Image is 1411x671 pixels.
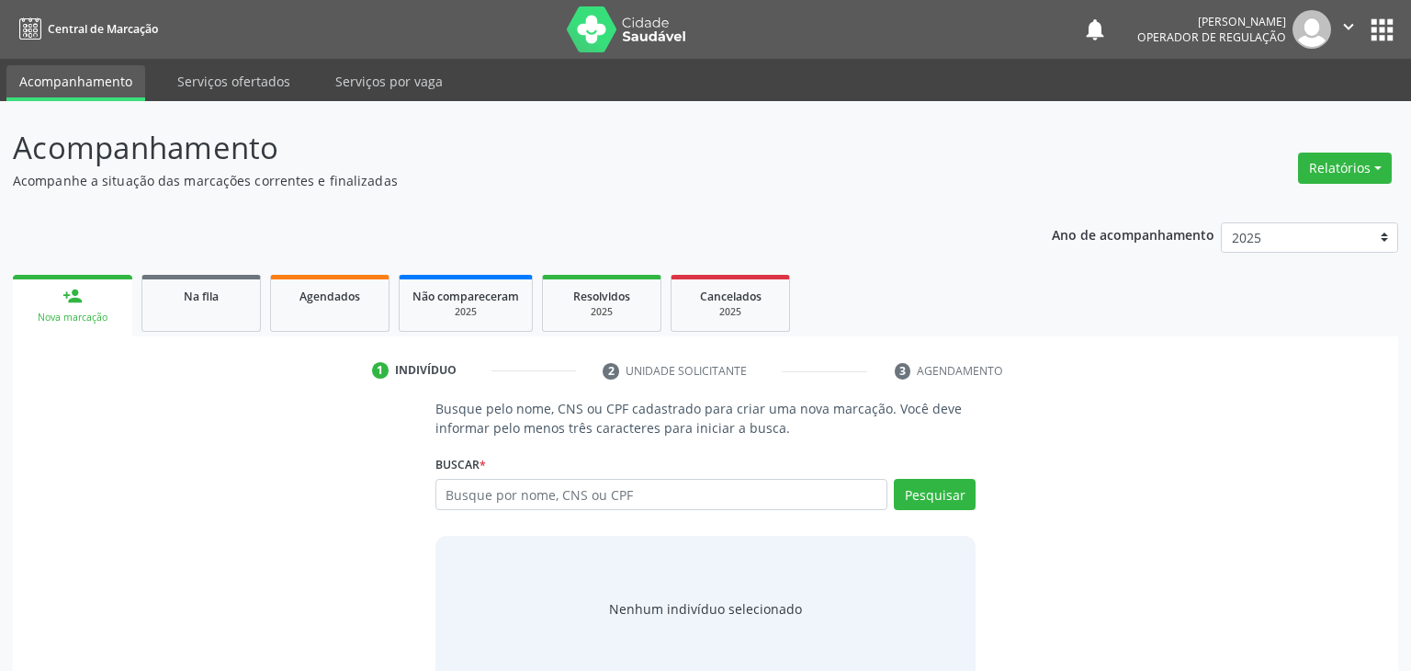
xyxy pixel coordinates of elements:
div: [PERSON_NAME] [1137,14,1286,29]
button:  [1331,10,1366,49]
span: Central de Marcação [48,21,158,37]
div: Indivíduo [395,362,457,379]
p: Ano de acompanhamento [1052,222,1214,245]
label: Buscar [435,450,486,479]
button: Relatórios [1298,153,1392,184]
div: 1 [372,362,389,379]
div: 2025 [412,305,519,319]
img: img [1292,10,1331,49]
i:  [1338,17,1359,37]
input: Busque por nome, CNS ou CPF [435,479,888,510]
a: Serviços por vaga [322,65,456,97]
span: Operador de regulação [1137,29,1286,45]
button: notifications [1082,17,1108,42]
a: Serviços ofertados [164,65,303,97]
button: Pesquisar [894,479,976,510]
span: Resolvidos [573,289,630,304]
div: Nova marcação [26,311,119,324]
div: Nenhum indivíduo selecionado [609,599,802,619]
span: Agendados [299,289,360,304]
a: Acompanhamento [6,65,145,101]
button: apps [1366,14,1398,46]
span: Cancelados [700,289,762,304]
p: Acompanhamento [13,125,983,171]
span: Na fila [184,289,219,304]
p: Busque pelo nome, CNS ou CPF cadastrado para criar uma nova marcação. Você deve informar pelo men... [435,399,976,438]
div: 2025 [556,305,648,319]
a: Central de Marcação [13,14,158,44]
span: Não compareceram [412,289,519,304]
div: person_add [62,286,83,306]
div: 2025 [684,305,776,319]
p: Acompanhe a situação das marcações correntes e finalizadas [13,171,983,190]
